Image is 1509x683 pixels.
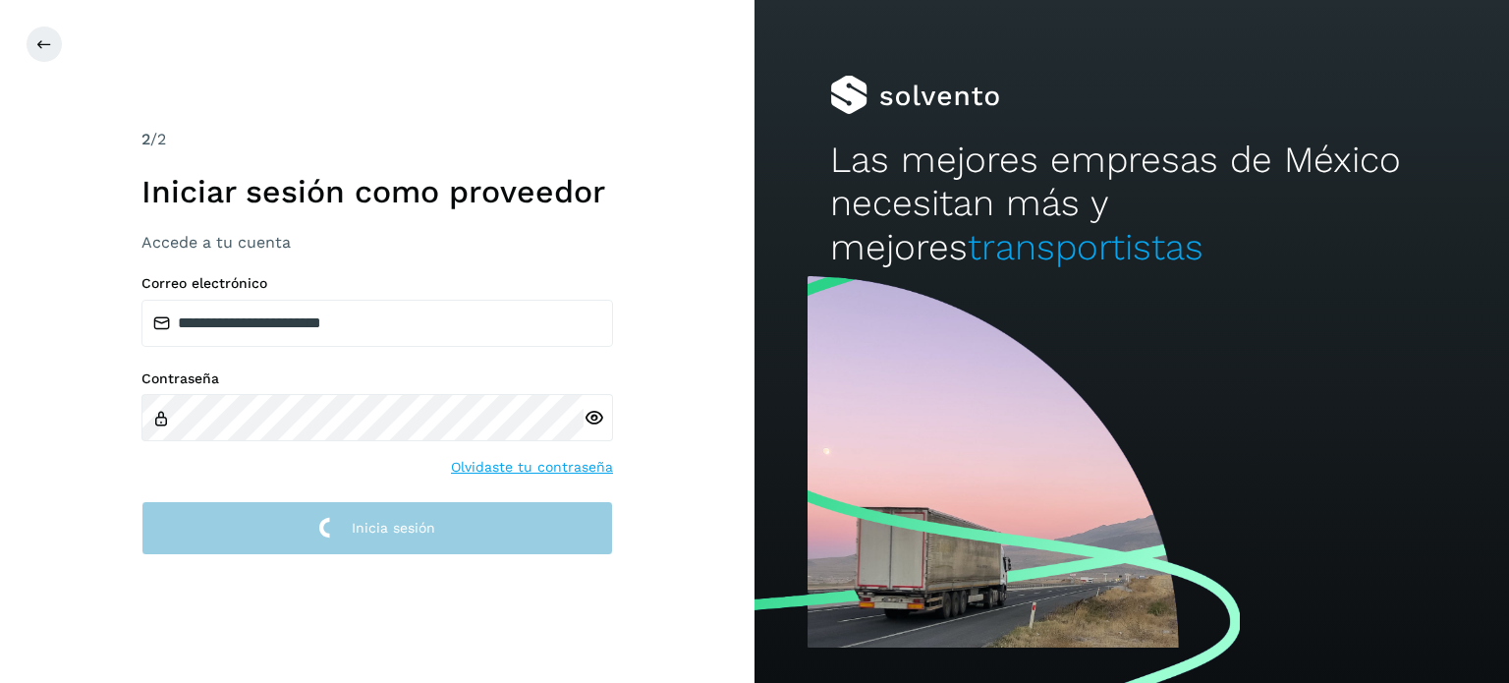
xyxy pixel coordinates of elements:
span: transportistas [968,226,1203,268]
a: Olvidaste tu contraseña [451,457,613,478]
div: /2 [141,128,613,151]
h2: Las mejores empresas de México necesitan más y mejores [830,139,1433,269]
label: Contraseña [141,370,613,387]
span: 2 [141,130,150,148]
h3: Accede a tu cuenta [141,233,613,252]
button: Inicia sesión [141,501,613,555]
span: Inicia sesión [352,521,435,535]
label: Correo electrónico [141,275,613,292]
h1: Iniciar sesión como proveedor [141,173,613,210]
